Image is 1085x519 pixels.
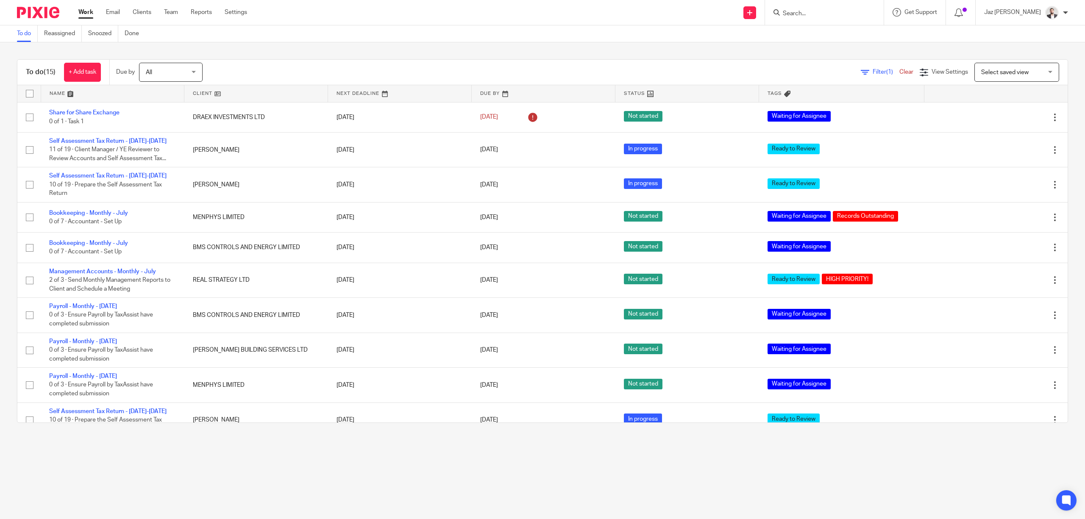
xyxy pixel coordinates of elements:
a: Work [78,8,93,17]
a: Bookkeeping - Monthly - July [49,240,128,246]
span: Waiting for Assignee [768,344,831,354]
span: All [146,69,152,75]
a: Payroll - Monthly - [DATE] [49,373,117,379]
a: Management Accounts - Monthly - July [49,269,156,275]
span: In progress [624,144,662,154]
span: View Settings [932,69,968,75]
span: In progress [624,178,662,189]
span: Not started [624,309,662,319]
span: [DATE] [480,382,498,388]
a: Self Assessment Tax Return - [DATE]-[DATE] [49,408,167,414]
span: Waiting for Assignee [768,211,831,222]
a: To do [17,25,38,42]
span: 11 of 19 · Client Manager / YE Reviewer to Review Accounts and Self Assessment Tax... [49,147,166,162]
span: Filter [873,69,899,75]
span: 0 of 3 · Ensure Payroll by TaxAssist have completed submission [49,382,153,397]
td: [DATE] [328,368,472,402]
span: Waiting for Assignee [768,111,831,122]
td: [DATE] [328,402,472,437]
span: Waiting for Assignee [768,309,831,319]
span: Not started [624,111,662,122]
span: Ready to Review [768,414,820,424]
img: Pixie [17,7,59,18]
td: MENPHYS LIMITED [184,368,328,402]
span: 10 of 19 · Prepare the Self Assessment Tax Return [49,417,162,432]
td: DRAEX INVESTMENTS LTD [184,102,328,132]
span: Not started [624,241,662,252]
span: 0 of 3 · Ensure Payroll by TaxAssist have completed submission [49,312,153,327]
img: 48292-0008-compressed%20square.jpg [1045,6,1059,19]
span: [DATE] [480,182,498,188]
td: [DATE] [328,233,472,263]
td: [PERSON_NAME] BUILDING SERVICES LTD [184,333,328,367]
td: [DATE] [328,333,472,367]
td: [DATE] [328,132,472,167]
span: 10 of 19 · Prepare the Self Assessment Tax Return [49,182,162,197]
span: Records Outstanding [833,211,898,222]
a: Clients [133,8,151,17]
a: Reports [191,8,212,17]
p: Jaz [PERSON_NAME] [984,8,1041,17]
td: [PERSON_NAME] [184,132,328,167]
td: REAL STRATEGY LTD [184,263,328,297]
td: BMS CONTROLS AND ENERGY LIMITED [184,298,328,333]
a: + Add task [64,63,101,82]
span: [DATE] [480,417,498,423]
span: [DATE] [480,147,498,153]
td: [DATE] [328,167,472,202]
a: Payroll - Monthly - [DATE] [49,339,117,344]
a: Share for Share Exchange [49,110,120,116]
span: 2 of 3 · Send Monthly Management Reports to Client and Schedule a Meeting [49,277,170,292]
span: Not started [624,274,662,284]
a: Clear [899,69,913,75]
p: Due by [116,68,135,76]
span: Not started [624,379,662,389]
span: Not started [624,211,662,222]
td: [PERSON_NAME] [184,167,328,202]
span: [DATE] [480,277,498,283]
a: Reassigned [44,25,82,42]
span: Select saved view [981,69,1029,75]
span: Get Support [904,9,937,15]
span: (1) [886,69,893,75]
a: Bookkeeping - Monthly - July [49,210,128,216]
td: MENPHYS LIMITED [184,202,328,232]
a: Email [106,8,120,17]
span: (15) [44,69,56,75]
a: Settings [225,8,247,17]
span: [DATE] [480,114,498,120]
span: 0 of 3 · Ensure Payroll by TaxAssist have completed submission [49,347,153,362]
span: Tags [768,91,782,96]
span: Waiting for Assignee [768,241,831,252]
a: Team [164,8,178,17]
td: BMS CONTROLS AND ENERGY LIMITED [184,233,328,263]
span: [DATE] [480,214,498,220]
h1: To do [26,68,56,77]
span: [DATE] [480,312,498,318]
a: Self Assessment Tax Return - [DATE]-[DATE] [49,138,167,144]
span: Ready to Review [768,274,820,284]
a: Snoozed [88,25,118,42]
span: Not started [624,344,662,354]
td: [DATE] [328,202,472,232]
td: [DATE] [328,263,472,297]
td: [PERSON_NAME] [184,402,328,437]
input: Search [782,10,858,18]
td: [DATE] [328,102,472,132]
td: [DATE] [328,298,472,333]
span: In progress [624,414,662,424]
span: Ready to Review [768,144,820,154]
span: Waiting for Assignee [768,379,831,389]
span: 0 of 7 · Accountant - Set Up [49,249,122,255]
span: 0 of 1 · Task 1 [49,119,84,125]
span: [DATE] [480,347,498,353]
span: HIGH PRIORITY! [822,274,873,284]
span: [DATE] [480,244,498,250]
a: Self Assessment Tax Return - [DATE]-[DATE] [49,173,167,179]
span: Ready to Review [768,178,820,189]
a: Done [125,25,145,42]
span: 0 of 7 · Accountant - Set Up [49,219,122,225]
a: Payroll - Monthly - [DATE] [49,303,117,309]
